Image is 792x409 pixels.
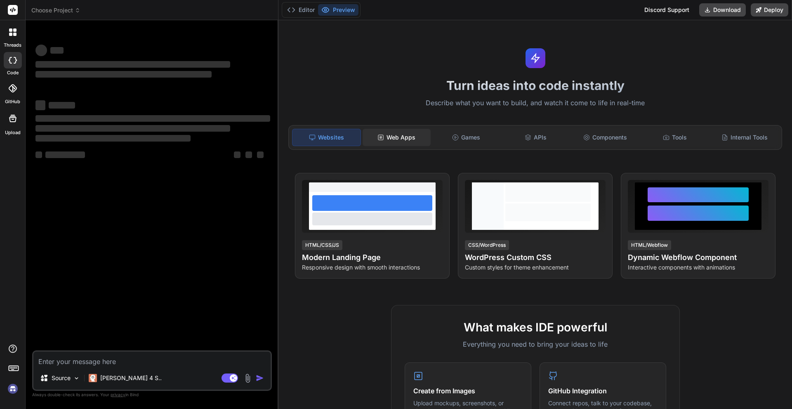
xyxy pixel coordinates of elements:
[502,129,570,146] div: APIs
[465,240,509,250] div: CSS/WordPress
[302,263,443,272] p: Responsive design with smooth interactions
[405,319,666,336] h2: What makes IDE powerful
[31,6,80,14] span: Choose Project
[548,386,658,396] h4: GitHub Integration
[73,375,80,382] img: Pick Models
[35,115,270,122] span: ‌
[7,69,19,76] label: code
[4,42,21,49] label: threads
[639,3,694,17] div: Discord Support
[45,151,85,158] span: ‌
[292,129,361,146] div: Websites
[318,4,358,16] button: Preview
[641,129,709,146] div: Tools
[234,151,240,158] span: ‌
[32,391,272,399] p: Always double-check its answers. Your in Bind
[432,129,500,146] div: Games
[571,129,639,146] div: Components
[52,374,71,382] p: Source
[243,374,252,383] img: attachment
[35,151,42,158] span: ‌
[283,98,787,109] p: Describe what you want to build, and watch it come to life in real-time
[35,61,230,68] span: ‌
[302,252,443,263] h4: Modern Landing Page
[699,3,746,17] button: Download
[465,263,606,272] p: Custom styles for theme enhancement
[5,98,20,105] label: GitHub
[363,129,431,146] div: Web Apps
[49,102,75,109] span: ‌
[628,252,768,263] h4: Dynamic Webflow Component
[302,240,342,250] div: HTML/CSS/JS
[245,151,252,158] span: ‌
[111,392,125,397] span: privacy
[256,374,264,382] img: icon
[257,151,264,158] span: ‌
[35,135,191,142] span: ‌
[628,263,768,272] p: Interactive components with animations
[50,47,64,54] span: ‌
[35,45,47,56] span: ‌
[35,125,230,132] span: ‌
[413,386,523,396] h4: Create from Images
[710,129,778,146] div: Internal Tools
[751,3,788,17] button: Deploy
[284,4,318,16] button: Editor
[405,339,666,349] p: Everything you need to bring your ideas to life
[465,252,606,263] h4: WordPress Custom CSS
[5,129,21,136] label: Upload
[283,78,787,93] h1: Turn ideas into code instantly
[100,374,162,382] p: [PERSON_NAME] 4 S..
[35,100,45,110] span: ‌
[628,240,671,250] div: HTML/Webflow
[35,71,212,78] span: ‌
[89,374,97,382] img: Claude 4 Sonnet
[6,382,20,396] img: signin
